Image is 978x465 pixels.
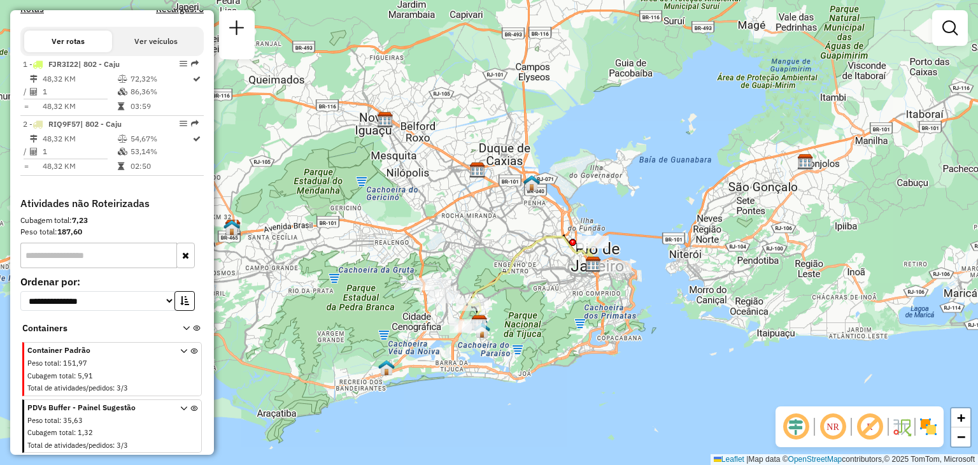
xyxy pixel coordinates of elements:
span: 35,63 [63,416,83,425]
img: CDD Niterói [797,154,814,170]
a: Leaflet [714,455,744,464]
i: % de utilização da cubagem [118,88,127,96]
em: Opções [180,60,187,68]
span: Exibir rótulo [854,411,885,442]
i: Distância Total [30,75,38,83]
span: Peso total [27,416,59,425]
a: OpenStreetMap [788,455,842,464]
div: Atividade não roteirizada - KRYPTON BEBIDAS [419,278,451,290]
span: 3/3 [117,383,128,392]
span: 151,97 [63,359,87,368]
img: RS - JPA [523,175,540,191]
label: Ordenar por: [20,274,204,289]
span: : [74,428,76,437]
span: Peso total [27,359,59,368]
span: : [113,383,115,392]
a: Zoom in [951,408,970,427]
img: INT - Cervejaria Campo Gande [223,219,240,236]
span: : [59,359,61,368]
span: 2 - [23,119,122,129]
span: : [74,371,76,380]
h4: Recargas: 0 [156,4,204,15]
div: Atividade não roteirizada - PH BAR [450,320,481,333]
span: + [957,410,965,426]
a: Zoom out [951,427,970,447]
span: Container Padrão [27,345,165,356]
i: % de utilização do peso [118,135,127,143]
td: 48,32 KM [42,160,117,173]
em: Rota exportada [191,60,199,68]
span: Cubagem total [27,371,74,380]
td: 03:59 [130,100,192,113]
span: Ocultar deslocamento [781,411,811,442]
img: CDD São Cristovão [585,256,602,273]
span: PDVs Buffer - Painel Sugestão [27,402,165,413]
span: 1 - [23,59,120,69]
td: / [23,145,29,158]
div: Atividade não roteirizada - ATACABOM COMERCIO DE PRODUTOS ALIMENTICI [600,261,632,273]
a: Rotas [20,4,44,15]
strong: 7,23 [72,215,88,225]
span: Total de atividades/pedidos [27,441,113,450]
td: 1 [42,145,117,158]
div: Peso total: [20,226,204,238]
span: Ocultar NR [818,411,848,442]
i: Total de Atividades [30,148,38,155]
div: Atividade não roteirizada - REST RANCHO VERDE LT [456,298,488,311]
img: CDD Nova Iguaçu [377,111,393,128]
div: Atividade não roteirizada - C.C.M. COMERCIO E DI [454,319,486,332]
span: RIQ9F57 [48,119,80,129]
span: : [59,416,61,425]
td: / [23,85,29,98]
td: = [23,100,29,113]
a: Nova sessão e pesquisa [224,15,250,44]
em: Opções [180,120,187,127]
span: 5,91 [78,371,93,380]
button: Ver rotas [24,31,112,52]
span: FJR3I22 [48,59,78,69]
span: | 802 - Caju [80,119,122,129]
i: Rota otimizada [193,75,201,83]
i: Tempo total em rota [118,162,124,170]
em: Rota exportada [191,120,199,127]
td: 53,14% [130,145,192,158]
span: Cubagem total [27,428,74,437]
img: CDD Pavuna [469,162,486,178]
div: Cubagem total: [20,215,204,226]
span: | 802 - Caju [78,59,120,69]
img: UDC Recreio [378,359,395,376]
strong: 187,60 [57,227,82,236]
span: 1,32 [78,428,93,437]
span: 3/3 [117,441,128,450]
button: Ver veículos [112,31,200,52]
i: % de utilização do peso [118,75,127,83]
i: Tempo total em rota [118,103,124,110]
td: 86,36% [130,85,192,98]
td: 48,32 KM [42,100,117,113]
h4: Atividades não Roteirizadas [20,197,204,210]
i: Rota otimizada [193,135,201,143]
div: Atividade não roteirizada - ELIANE CARVALHO DE L [428,290,460,303]
span: : [113,441,115,450]
td: = [23,160,29,173]
i: % de utilização da cubagem [118,148,127,155]
i: Total de Atividades [30,88,38,96]
td: 72,32% [130,73,192,85]
td: 1 [42,85,117,98]
i: Distância Total [30,135,38,143]
td: 54,67% [130,132,192,145]
div: Map data © contributors,© 2025 TomTom, Microsoft [711,454,978,465]
button: Ordem crescente [174,291,195,311]
td: 48,32 KM [42,132,117,145]
span: − [957,429,965,445]
span: | [746,455,748,464]
img: CDD Jacarepaguá [471,315,488,331]
span: Containers [22,322,166,335]
td: 48,32 KM [42,73,117,85]
td: 02:50 [130,160,192,173]
img: Exibir/Ocultar setores [918,417,939,437]
img: CrossDoking [474,322,490,338]
a: Exibir filtros [937,15,963,41]
span: Total de atividades/pedidos [27,383,113,392]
